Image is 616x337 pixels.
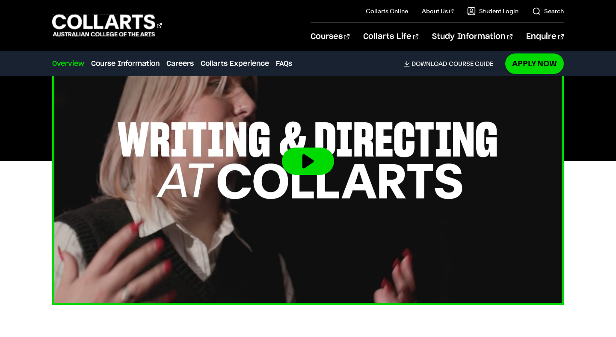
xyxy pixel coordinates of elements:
[412,60,447,68] span: Download
[505,53,564,74] a: Apply Now
[52,59,84,69] a: Overview
[432,23,512,51] a: Study Information
[276,59,292,69] a: FAQs
[201,59,269,69] a: Collarts Experience
[363,23,418,51] a: Collarts Life
[52,13,162,38] div: Go to homepage
[422,7,453,15] a: About Us
[166,59,194,69] a: Careers
[467,7,518,15] a: Student Login
[526,23,563,51] a: Enquire
[311,23,349,51] a: Courses
[366,7,408,15] a: Collarts Online
[532,7,564,15] a: Search
[91,59,160,69] a: Course Information
[404,60,500,68] a: DownloadCourse Guide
